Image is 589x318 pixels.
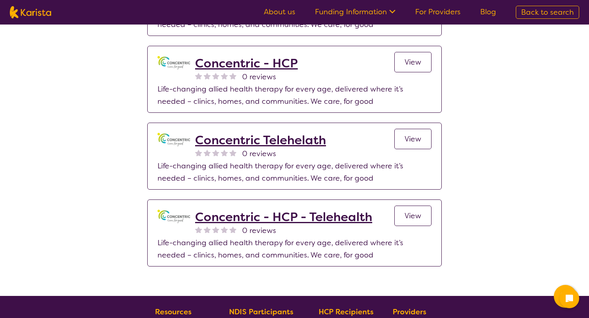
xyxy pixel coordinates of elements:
img: Karista logo [10,6,51,18]
a: Concentric - HCP - Telehealth [195,210,372,224]
button: Channel Menu [554,285,577,308]
b: NDIS Participants [229,307,293,317]
a: Funding Information [315,7,396,17]
img: h3dfvoetcbe6d57qsjjs.png [157,210,190,223]
p: Life-changing allied health therapy for every age, delivered where it’s needed – clinics, homes, ... [157,83,432,107]
a: About us [264,7,295,17]
a: View [394,129,432,149]
span: 0 reviews [242,224,276,237]
img: h3dfvoetcbe6d57qsjjs.png [157,56,190,69]
span: View [405,211,421,221]
img: nonereviewstar [204,149,211,156]
span: Back to search [521,7,574,17]
b: Providers [393,307,426,317]
a: View [394,206,432,226]
a: Back to search [516,6,579,19]
img: nonereviewstar [229,72,236,79]
img: nonereviewstar [221,72,228,79]
p: Life-changing allied health therapy for every age, delivered where it’s needed – clinics, homes, ... [157,237,432,261]
p: Life-changing allied health therapy for every age, delivered where it’s needed – clinics, homes, ... [157,160,432,184]
img: nonereviewstar [212,149,219,156]
b: HCP Recipients [319,307,373,317]
a: Concentric - HCP [195,56,298,71]
img: nonereviewstar [221,149,228,156]
a: View [394,52,432,72]
img: nonereviewstar [195,72,202,79]
a: For Providers [415,7,461,17]
span: 0 reviews [242,71,276,83]
img: nonereviewstar [229,149,236,156]
img: gbybpnyn6u9ix5kguem6.png [157,133,190,146]
img: nonereviewstar [204,226,211,233]
a: Blog [480,7,496,17]
a: Concentric Telehelath [195,133,326,148]
span: View [405,134,421,144]
img: nonereviewstar [212,72,219,79]
img: nonereviewstar [195,149,202,156]
img: nonereviewstar [229,226,236,233]
b: Resources [155,307,191,317]
img: nonereviewstar [195,226,202,233]
img: nonereviewstar [221,226,228,233]
img: nonereviewstar [204,72,211,79]
img: nonereviewstar [212,226,219,233]
span: 0 reviews [242,148,276,160]
span: View [405,57,421,67]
